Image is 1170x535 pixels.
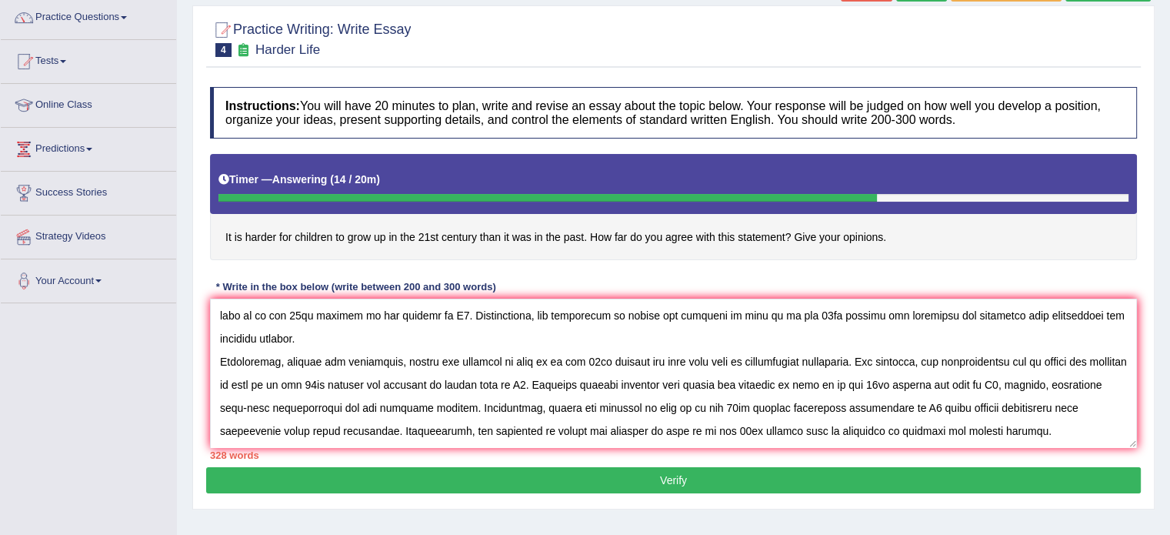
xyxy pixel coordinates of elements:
[272,173,328,186] b: Answering
[1,259,176,298] a: Your Account
[1,40,176,79] a: Tests
[255,42,320,57] small: Harder Life
[1,172,176,210] a: Success Stories
[1,128,176,166] a: Predictions
[334,173,376,186] b: 14 / 20m
[210,448,1137,463] div: 328 words
[225,99,300,112] b: Instructions:
[206,467,1141,493] button: Verify
[210,18,411,57] h2: Practice Writing: Write Essay
[210,87,1137,139] h4: You will have 20 minutes to plan, write and revise an essay about the topic below. Your response ...
[330,173,334,186] b: (
[235,43,252,58] small: Exam occurring question
[215,43,232,57] span: 4
[210,279,502,294] div: * Write in the box below (write between 200 and 300 words)
[218,174,380,186] h5: Timer —
[1,84,176,122] a: Online Class
[376,173,380,186] b: )
[1,216,176,254] a: Strategy Videos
